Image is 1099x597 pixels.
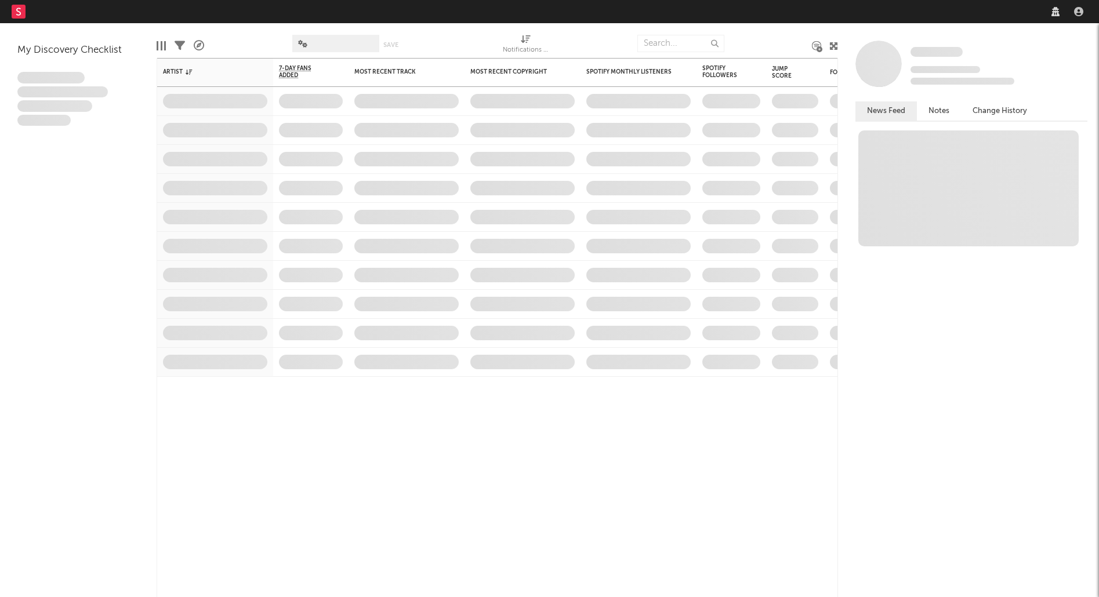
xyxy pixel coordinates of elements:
[17,72,85,83] span: Lorem ipsum dolor
[586,68,673,75] div: Spotify Monthly Listeners
[911,78,1014,85] span: 0 fans last week
[637,35,724,52] input: Search...
[470,68,557,75] div: Most Recent Copyright
[855,101,917,121] button: News Feed
[383,42,398,48] button: Save
[279,65,325,79] span: 7-Day Fans Added
[772,65,801,79] div: Jump Score
[503,43,549,57] div: Notifications (Artist)
[17,100,92,112] span: Praesent ac interdum
[911,66,980,73] span: Tracking Since: [DATE]
[503,29,549,63] div: Notifications (Artist)
[961,101,1039,121] button: Change History
[830,69,917,76] div: Folders
[163,68,250,75] div: Artist
[911,47,963,57] span: Some Artist
[917,101,961,121] button: Notes
[702,65,743,79] div: Spotify Followers
[175,29,185,63] div: Filters
[194,29,204,63] div: A&R Pipeline
[157,29,166,63] div: Edit Columns
[17,86,108,98] span: Integer aliquet in purus et
[354,68,441,75] div: Most Recent Track
[17,115,71,126] span: Aliquam viverra
[17,43,139,57] div: My Discovery Checklist
[911,46,963,58] a: Some Artist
